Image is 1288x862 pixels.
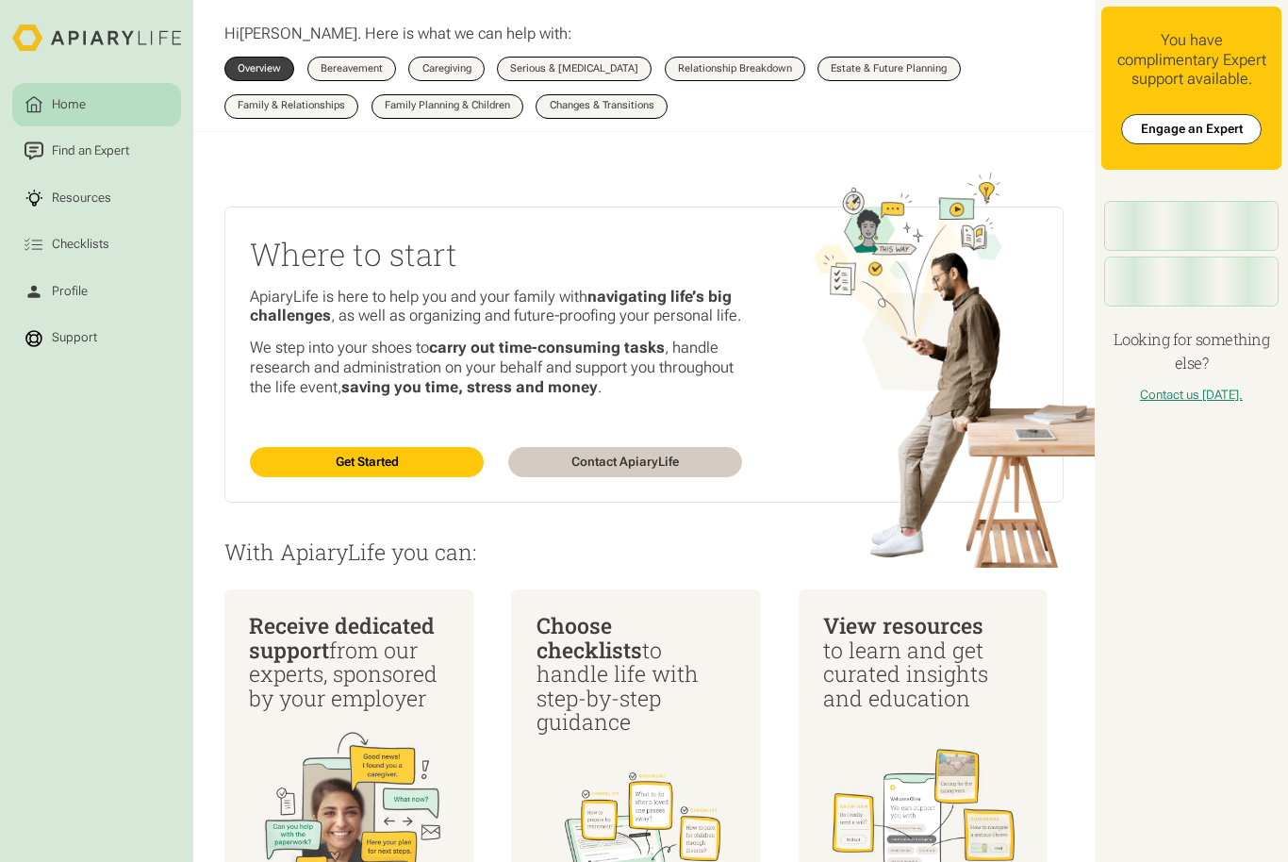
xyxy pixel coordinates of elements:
span: [PERSON_NAME] [239,25,357,42]
a: Family Planning & Children [372,94,523,119]
div: Bereavement [321,64,383,75]
div: Family Planning & Children [385,101,510,111]
a: Resources [12,176,180,220]
div: Serious & [MEDICAL_DATA] [510,64,638,75]
a: Profile [12,270,180,313]
a: Contact us [DATE]. [1140,388,1243,402]
div: Resources [48,189,114,207]
h2: Where to start [250,233,742,275]
div: Checklists [48,236,112,255]
a: Bereavement [307,57,396,81]
div: Estate & Future Planning [831,64,947,75]
a: Find an Expert [12,129,180,173]
div: Changes & Transitions [550,101,654,111]
span: Choose checklists [537,611,642,663]
p: We step into your shoes to , handle research and administration on your behalf and support you th... [250,339,742,397]
a: Get Started [250,447,484,477]
a: Family & Relationships [224,94,358,119]
a: Home [12,83,180,126]
h4: Looking for something else? [1101,328,1282,375]
a: Serious & [MEDICAL_DATA] [497,57,652,81]
div: to handle life with step-by-step guidance [537,614,736,734]
p: Hi . Here is what we can help with: [224,25,572,44]
strong: navigating life’s big challenges [250,288,732,325]
strong: carry out time-consuming tasks [429,339,665,356]
span: Receive dedicated support [249,611,435,663]
div: You have complimentary Expert support available. [1114,31,1269,90]
p: ApiaryLife is here to help you and your family with , as well as organizing and future-proofing y... [250,288,742,326]
strong: saving you time, stress and money [341,378,598,396]
a: Engage an Expert [1121,114,1263,144]
div: Find an Expert [48,142,132,161]
div: Support [48,329,100,348]
a: Overview [224,57,294,81]
a: Estate & Future Planning [817,57,960,81]
div: from our experts, sponsored by your employer [249,614,449,710]
span: View resources [823,611,983,639]
a: Support [12,317,180,360]
div: to learn and get curated insights and education [823,614,1023,710]
div: Profile [48,282,91,301]
a: Caregiving [408,57,484,81]
a: Contact ApiaryLife [508,447,742,477]
p: With ApiaryLife you can: [224,540,1064,564]
div: Home [48,95,89,114]
div: Caregiving [422,64,471,75]
a: Checklists [12,223,180,266]
a: Changes & Transitions [536,94,667,119]
div: Relationship Breakdown [678,64,792,75]
a: Relationship Breakdown [665,57,805,81]
div: Family & Relationships [238,101,345,111]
